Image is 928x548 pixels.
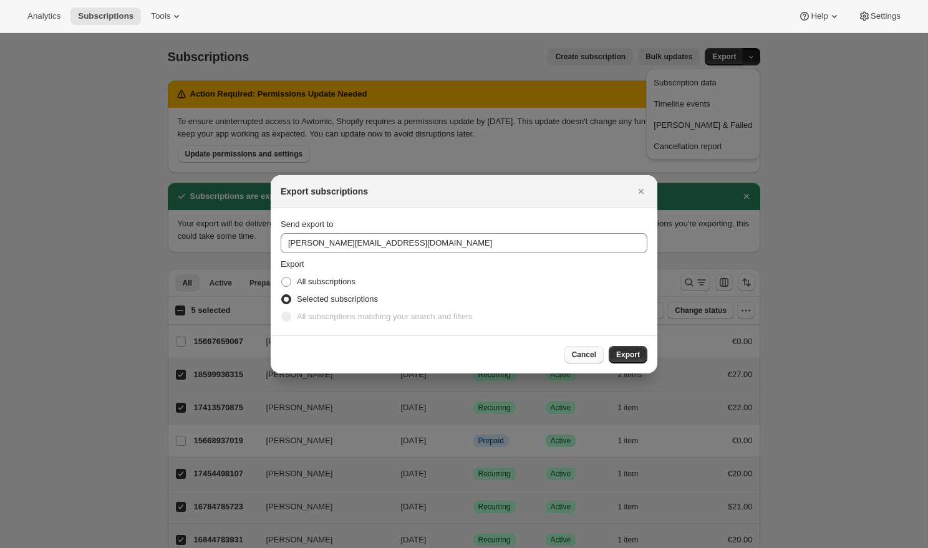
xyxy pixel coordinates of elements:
[78,11,133,21] span: Subscriptions
[281,259,304,269] span: Export
[151,11,170,21] span: Tools
[616,350,640,360] span: Export
[791,7,848,25] button: Help
[851,7,908,25] button: Settings
[297,312,473,321] span: All subscriptions matching your search and filters
[564,346,604,363] button: Cancel
[20,7,68,25] button: Analytics
[143,7,190,25] button: Tools
[632,183,650,200] button: Close
[281,219,334,229] span: Send export to
[281,185,368,198] h2: Export subscriptions
[871,11,901,21] span: Settings
[70,7,141,25] button: Subscriptions
[811,11,828,21] span: Help
[27,11,60,21] span: Analytics
[609,346,647,363] button: Export
[297,294,378,304] span: Selected subscriptions
[297,277,355,286] span: All subscriptions
[572,350,596,360] span: Cancel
